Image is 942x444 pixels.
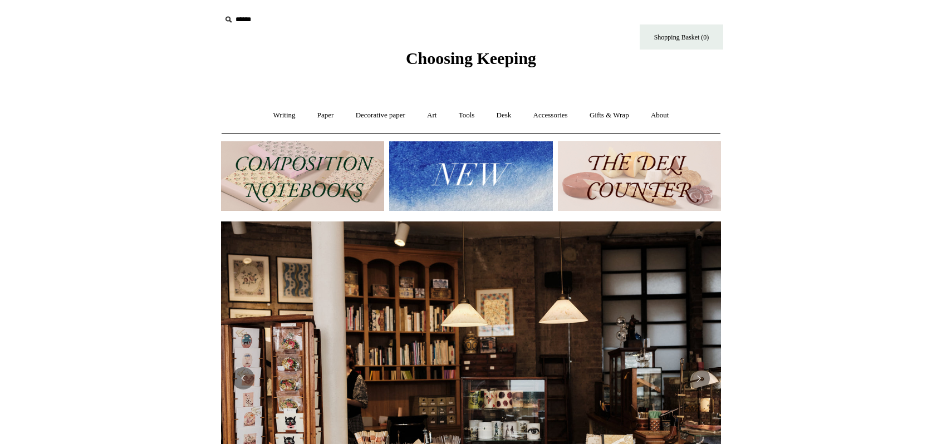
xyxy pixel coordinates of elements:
[406,49,536,67] span: Choosing Keeping
[580,101,639,130] a: Gifts & Wrap
[640,24,723,50] a: Shopping Basket (0)
[417,101,447,130] a: Art
[406,58,536,66] a: Choosing Keeping
[688,367,710,389] button: Next
[263,101,306,130] a: Writing
[641,101,679,130] a: About
[232,367,254,389] button: Previous
[307,101,344,130] a: Paper
[523,101,578,130] a: Accessories
[389,141,552,211] img: New.jpg__PID:f73bdf93-380a-4a35-bcfe-7823039498e1
[558,141,721,211] img: The Deli Counter
[449,101,485,130] a: Tools
[487,101,522,130] a: Desk
[346,101,415,130] a: Decorative paper
[221,141,384,211] img: 202302 Composition ledgers.jpg__PID:69722ee6-fa44-49dd-a067-31375e5d54ec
